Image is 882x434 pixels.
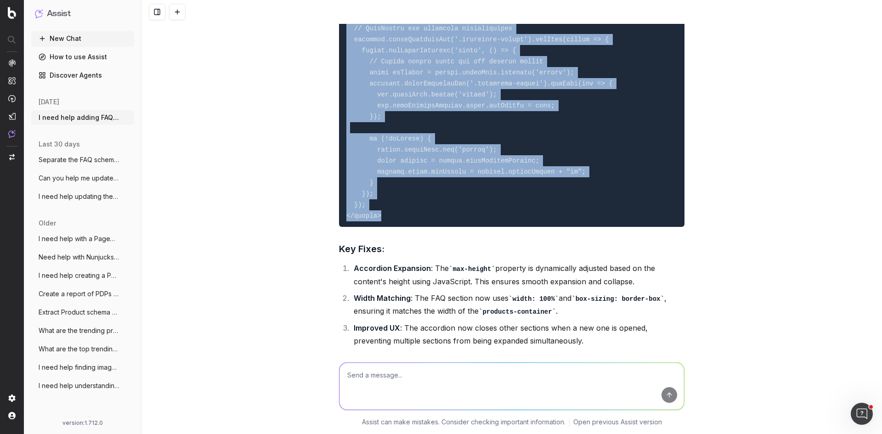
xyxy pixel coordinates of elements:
[8,412,16,419] img: My account
[8,77,16,85] img: Intelligence
[573,417,662,427] a: Open previous Assist version
[362,417,565,427] p: Assist can make mistakes. Consider checking important information.
[31,250,134,265] button: Need help with Nunjucks to use for avail
[39,344,119,354] span: What are the top trending products for 2
[8,59,16,67] img: Analytics
[31,189,134,204] button: I need help updating the below JS script
[351,262,684,288] li: : The property is dynamically adjusted based on the content's height using JavaScript. This ensur...
[31,323,134,338] button: What are the trending products for the u
[39,174,119,183] span: Can you help me update this JS script? I
[851,403,873,425] iframe: Intercom live chat
[31,342,134,356] button: What are the top trending products for 2
[31,360,134,375] button: I need help finding images with missing
[39,140,80,149] span: last 30 days
[31,171,134,186] button: Can you help me update this JS script? I
[351,321,684,347] li: : The accordion now closes other sections when a new one is opened, preventing multiple sections ...
[39,363,119,372] span: I need help finding images with missing
[35,419,130,427] div: version: 1.712.0
[39,381,119,390] span: I need help understanding the reason beh
[31,378,134,393] button: I need help understanding the reason beh
[351,292,684,318] li: : The FAQ section now uses and , ensuring it matches the width of the .
[31,50,134,64] a: How to use Assist
[8,95,16,102] img: Activation
[31,287,134,301] button: Create a report of PDPs and whether they
[35,9,43,18] img: Assist
[39,192,119,201] span: I need help updating the below JS script
[8,130,16,138] img: Assist
[39,289,119,299] span: Create a report of PDPs and whether they
[47,7,71,20] h1: Assist
[39,271,119,280] span: I need help creating a PageWorker optimi
[31,231,134,246] button: I need help with a PageWorkers optimisat
[354,264,431,273] strong: Accordion Expansion
[31,152,134,167] button: Separate the FAQ schema on this script f
[31,305,134,320] button: Extract Product schema markup for this p
[31,268,134,283] button: I need help creating a PageWorker optimi
[31,110,134,125] button: I need help adding FAQs to pages like th
[31,68,134,83] a: Discover Agents
[479,308,556,316] code: products-container
[39,308,119,317] span: Extract Product schema markup for this p
[39,97,59,107] span: [DATE]
[39,234,119,243] span: I need help with a PageWorkers optimisat
[449,265,495,273] code: max-height
[8,7,16,19] img: Botify logo
[339,242,684,256] h3: Key Fixes:
[39,219,56,228] span: older
[8,113,16,120] img: Studio
[39,113,119,122] span: I need help adding FAQs to pages like th
[8,395,16,402] img: Setting
[9,154,15,160] img: Switch project
[354,293,411,303] strong: Width Matching
[39,326,119,335] span: What are the trending products for the u
[509,295,559,303] code: width: 100%
[39,253,119,262] span: Need help with Nunjucks to use for avail
[31,31,134,46] button: New Chat
[35,7,130,20] button: Assist
[39,155,119,164] span: Separate the FAQ schema on this script f
[571,295,664,303] code: box-sizing: border-box
[354,323,400,333] strong: Improved UX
